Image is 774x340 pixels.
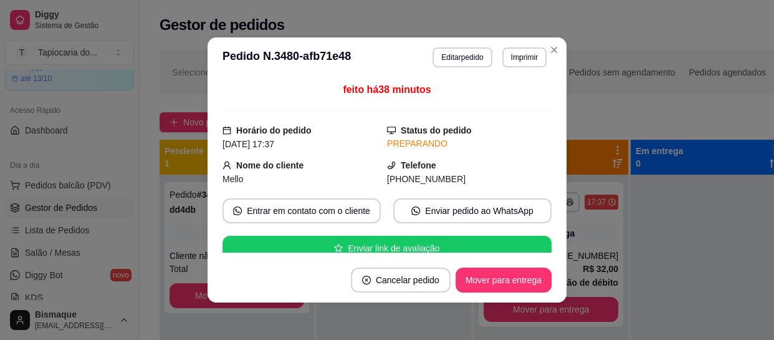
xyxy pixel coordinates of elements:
[236,125,312,135] strong: Horário do pedido
[456,268,552,293] button: Mover para entrega
[233,206,242,215] span: whats-app
[351,268,451,293] button: close-circleCancelar pedido
[236,160,303,170] strong: Nome do cliente
[343,84,431,95] span: feito há 38 minutos
[222,139,274,149] span: [DATE] 17:37
[411,206,420,215] span: whats-app
[432,47,492,67] button: Editarpedido
[387,137,552,150] div: PREPARANDO
[222,126,231,135] span: calendar
[387,161,396,170] span: phone
[222,236,552,261] button: starEnviar link de avaliação
[387,126,396,135] span: desktop
[401,125,472,135] strong: Status do pedido
[401,160,436,170] strong: Telefone
[334,244,343,253] span: star
[502,47,547,67] button: Imprimir
[222,198,381,223] button: whats-appEntrar em contato com o cliente
[393,198,552,223] button: whats-appEnviar pedido ao WhatsApp
[222,161,231,170] span: user
[362,276,371,284] span: close-circle
[387,174,466,184] span: [PHONE_NUMBER]
[222,47,351,67] h3: Pedido N. 3480-afb71e48
[544,40,564,60] button: Close
[222,174,243,184] span: Mello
